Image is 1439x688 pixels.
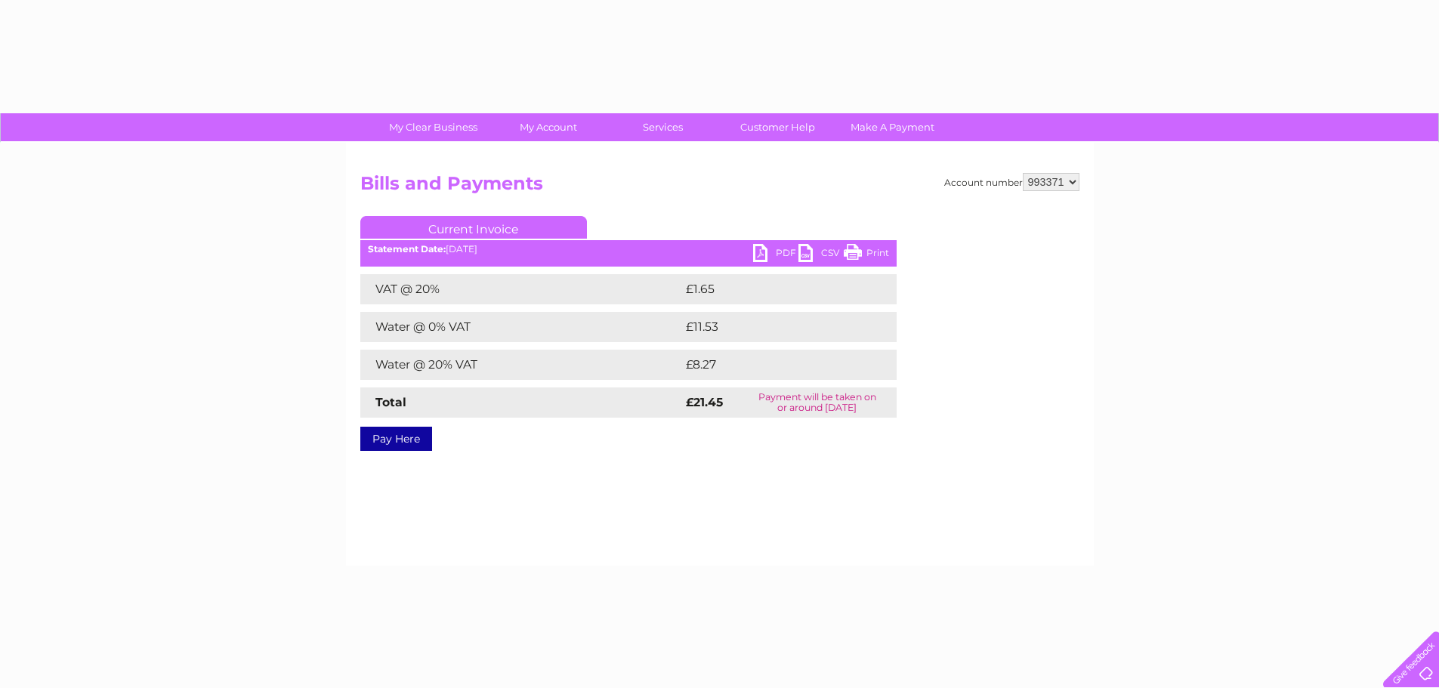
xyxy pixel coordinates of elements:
td: £8.27 [682,350,861,380]
td: Payment will be taken on or around [DATE] [738,387,897,418]
h2: Bills and Payments [360,173,1079,202]
strong: £21.45 [686,395,723,409]
a: Current Invoice [360,216,587,239]
a: My Account [486,113,610,141]
div: [DATE] [360,244,897,255]
a: My Clear Business [371,113,496,141]
a: PDF [753,244,798,266]
td: £1.65 [682,274,860,304]
td: VAT @ 20% [360,274,682,304]
strong: Total [375,395,406,409]
a: CSV [798,244,844,266]
div: Account number [944,173,1079,191]
a: Make A Payment [830,113,955,141]
td: £11.53 [682,312,863,342]
a: Print [844,244,889,266]
td: Water @ 0% VAT [360,312,682,342]
b: Statement Date: [368,243,446,255]
td: Water @ 20% VAT [360,350,682,380]
a: Pay Here [360,427,432,451]
a: Customer Help [715,113,840,141]
a: Services [601,113,725,141]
